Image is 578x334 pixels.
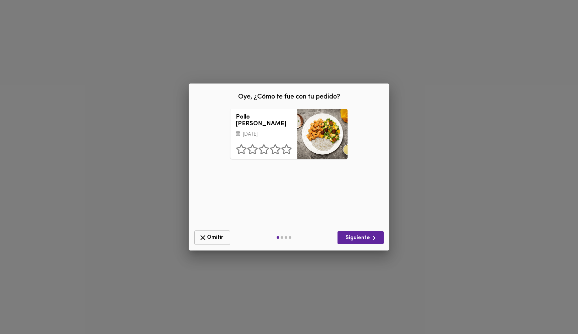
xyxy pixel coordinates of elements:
button: Omitir [194,230,230,245]
span: Siguiente [343,234,378,242]
button: Siguiente [338,231,384,244]
p: [DATE] [236,131,292,138]
h3: Pollo [PERSON_NAME] [236,114,292,128]
div: Pollo Tikka Massala [297,109,348,159]
span: Omitir [199,233,226,242]
span: Oye, ¿Cómo te fue con tu pedido? [238,94,340,100]
iframe: Messagebird Livechat Widget [539,295,571,327]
